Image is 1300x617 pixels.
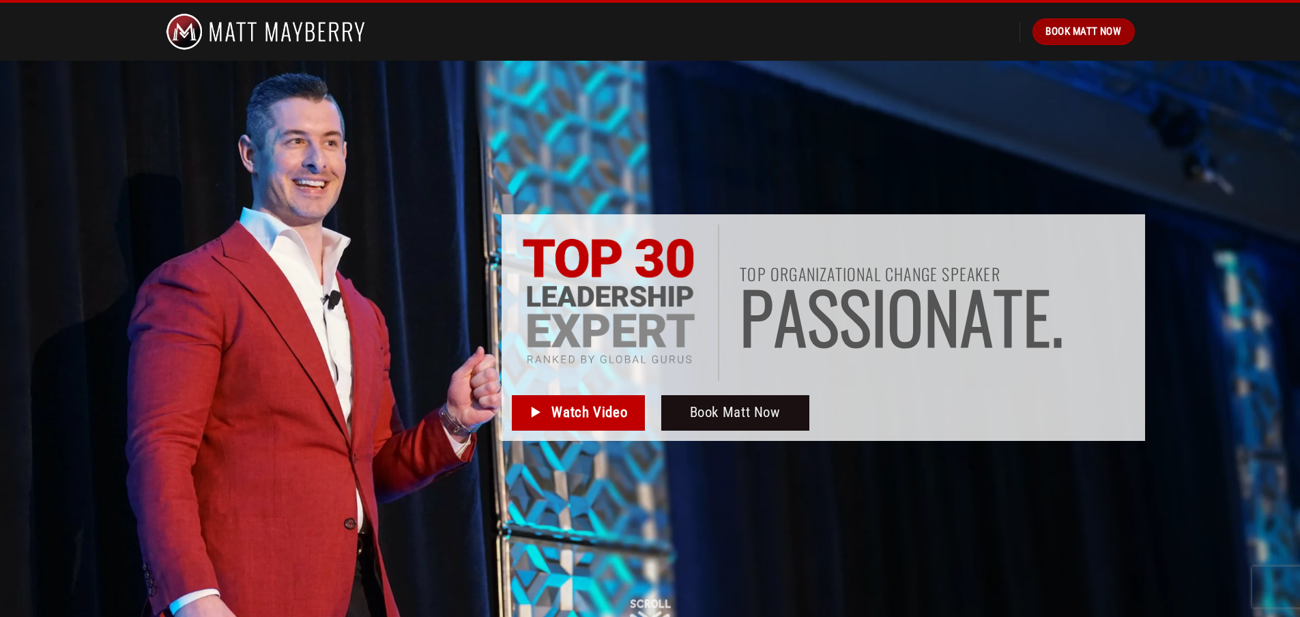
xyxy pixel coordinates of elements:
span: Book Matt Now [1045,23,1121,40]
span: i [871,282,887,351]
span: Watch Video [551,401,627,424]
a: Book Matt Now [1032,18,1134,44]
span: e [1023,282,1051,351]
span: o [887,282,924,351]
a: Book Matt Now [661,395,809,431]
span: t [994,282,1023,351]
a: Watch Video [512,395,645,431]
span: n [924,282,960,351]
span: P [740,282,774,351]
span: Book Matt Now [690,401,781,424]
span: s [839,282,871,351]
span: a [960,282,994,351]
span: . [1051,282,1064,351]
span: s [807,282,839,351]
img: Top 30 Leadership Experts [521,238,696,367]
img: Matt Mayberry [166,3,366,61]
span: a [774,282,807,351]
